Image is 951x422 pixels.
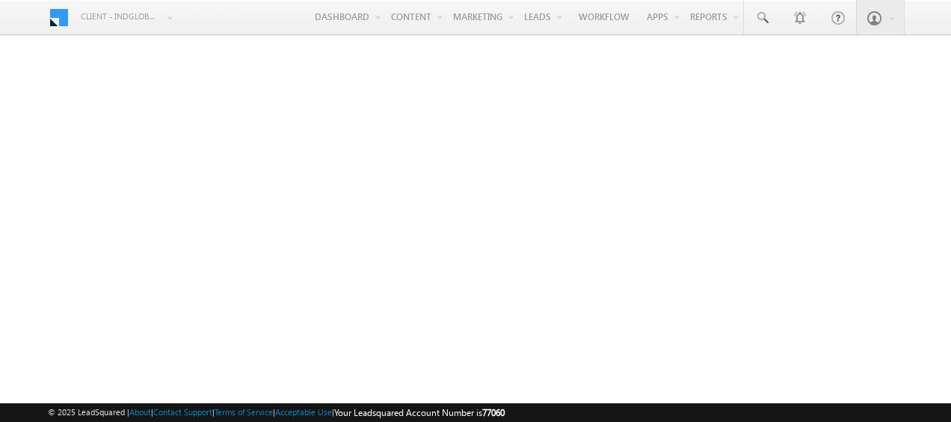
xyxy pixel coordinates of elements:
span: Client - indglobal1 (77060) [81,9,159,24]
a: Acceptable Use [275,407,332,417]
span: © 2025 LeadSquared | | | | | [48,406,505,420]
a: Contact Support [153,407,212,417]
span: 77060 [482,407,505,418]
span: Your Leadsquared Account Number is [334,407,505,418]
a: About [129,407,151,417]
a: Terms of Service [215,407,273,417]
